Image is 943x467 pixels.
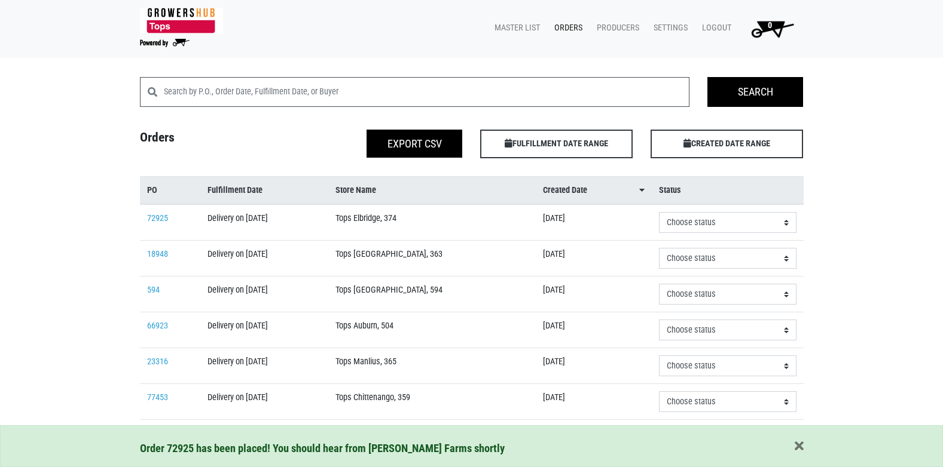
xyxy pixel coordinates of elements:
[200,420,328,456] td: Delivery on [DATE]
[644,17,692,39] a: Settings
[536,276,652,312] td: [DATE]
[147,184,157,197] span: PO
[200,348,328,384] td: Delivery on [DATE]
[707,77,803,107] input: Search
[367,130,462,158] button: Export CSV
[147,321,168,331] a: 66923
[536,241,652,276] td: [DATE]
[335,184,529,197] a: Store Name
[140,440,804,457] div: Order 72925 has been placed! You should hear from [PERSON_NAME] Farms shortly
[140,39,190,47] img: Powered by Big Wheelbarrow
[543,184,645,197] a: Created Date
[536,348,652,384] td: [DATE]
[147,249,168,259] a: 18948
[147,357,168,367] a: 23316
[200,241,328,276] td: Delivery on [DATE]
[200,204,328,241] td: Delivery on [DATE]
[328,384,536,420] td: Tops Chittenango, 359
[328,312,536,348] td: Tops Auburn, 504
[140,8,223,33] img: 279edf242af8f9d49a69d9d2afa010fb.png
[485,17,545,39] a: Master List
[659,184,796,197] a: Status
[736,17,804,41] a: 0
[207,184,263,197] span: Fulfillment Date
[335,184,376,197] span: Store Name
[768,20,772,30] span: 0
[164,77,690,107] input: Search by P.O., Order Date, Fulfillment Date, or Buyer
[147,285,160,295] a: 594
[147,213,168,223] a: 72925
[147,392,168,403] a: 77453
[536,384,652,420] td: [DATE]
[543,184,587,197] span: Created Date
[200,384,328,420] td: Delivery on [DATE]
[536,204,652,241] td: [DATE]
[536,312,652,348] td: [DATE]
[545,17,587,39] a: Orders
[651,130,803,158] span: CREATED DATE RANGE
[200,312,328,348] td: Delivery on [DATE]
[746,17,799,41] img: Cart
[147,184,193,197] a: PO
[131,130,301,153] h4: Orders
[587,17,644,39] a: Producers
[328,276,536,312] td: Tops [GEOGRAPHIC_DATA], 594
[328,204,536,241] td: Tops Elbridge, 374
[692,17,736,39] a: Logout
[200,276,328,312] td: Delivery on [DATE]
[536,420,652,456] td: [DATE]
[659,184,681,197] span: Status
[480,130,633,158] span: FULFILLMENT DATE RANGE
[328,420,536,456] td: Tops Lansing, 522
[207,184,321,197] a: Fulfillment Date
[328,348,536,384] td: Tops Manlius, 365
[328,241,536,276] td: Tops [GEOGRAPHIC_DATA], 363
